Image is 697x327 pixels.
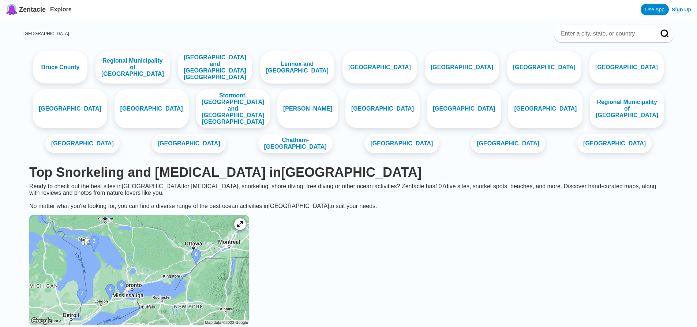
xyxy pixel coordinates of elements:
h1: Top Snorkeling and [MEDICAL_DATA] in [GEOGRAPHIC_DATA] [29,165,668,180]
a: Regional Municipality of [GEOGRAPHIC_DATA] [95,51,170,83]
a: Chatham-[GEOGRAPHIC_DATA] [258,134,333,153]
img: Ontario dive site map [29,215,249,325]
a: [GEOGRAPHIC_DATA] [507,51,581,83]
a: [GEOGRAPHIC_DATA] [471,134,545,153]
a: Zentacle logoZentacle [6,4,46,15]
a: [GEOGRAPHIC_DATA] [23,31,69,36]
a: Regional Municipality of [GEOGRAPHIC_DATA] [590,89,664,128]
a: [GEOGRAPHIC_DATA] [427,89,501,128]
a: Stormont, [GEOGRAPHIC_DATA] and [GEOGRAPHIC_DATA] [GEOGRAPHIC_DATA] [196,89,270,128]
a: [GEOGRAPHIC_DATA] [115,89,189,128]
a: [GEOGRAPHIC_DATA] [33,89,107,128]
div: Ready to check out the best sites in [GEOGRAPHIC_DATA] for [MEDICAL_DATA], snorkeling, shore divi... [23,183,674,209]
a: [GEOGRAPHIC_DATA] [508,89,582,128]
a: [GEOGRAPHIC_DATA] and [GEOGRAPHIC_DATA] [GEOGRAPHIC_DATA] [178,51,252,83]
a: Bruce County [33,51,87,83]
a: Lennox and [GEOGRAPHIC_DATA] [260,51,334,83]
a: [GEOGRAPHIC_DATA] [342,51,417,83]
span: Zentacle [19,6,46,14]
input: Enter a city, state, or country [560,30,650,37]
a: [GEOGRAPHIC_DATA] [45,134,120,153]
a: [GEOGRAPHIC_DATA] [577,134,652,153]
a: [GEOGRAPHIC_DATA] [364,134,439,153]
a: [GEOGRAPHIC_DATA] [345,89,420,128]
img: Zentacle logo [6,4,18,15]
a: Explore [50,6,72,12]
a: [PERSON_NAME] [277,89,338,128]
a: Use App [641,4,669,15]
a: [GEOGRAPHIC_DATA] [589,51,664,83]
a: [GEOGRAPHIC_DATA] [152,134,226,153]
a: [GEOGRAPHIC_DATA] [425,51,499,83]
a: Sign Up [672,7,691,12]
